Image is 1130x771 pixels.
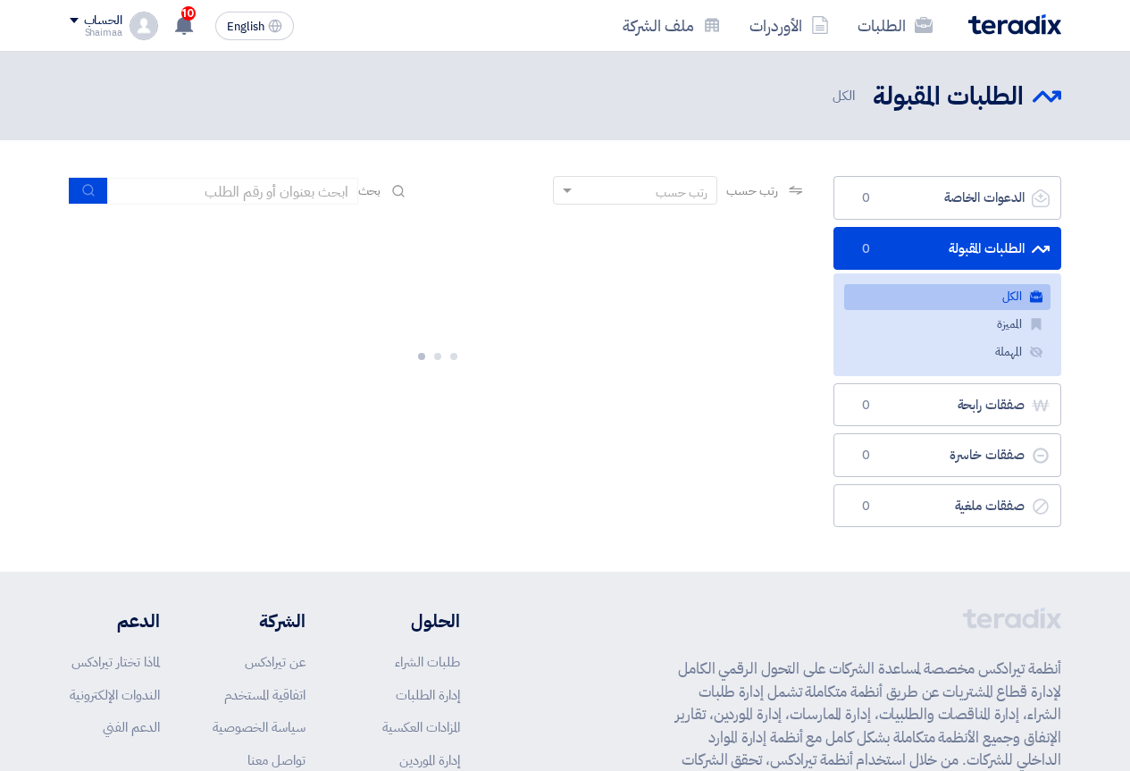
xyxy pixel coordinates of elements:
[833,176,1061,220] a: الدعوات الخاصة0
[856,397,877,415] span: 0
[213,717,306,737] a: سياسة الخصوصية
[735,4,843,46] a: الأوردرات
[213,608,306,634] li: الشركة
[215,12,294,40] button: English
[70,28,122,38] div: Shaimaa
[84,13,122,29] div: الحساب
[843,4,947,46] a: الطلبات
[70,608,160,634] li: الدعم
[108,178,358,205] input: ابحث بعنوان أو رقم الطلب
[70,685,160,705] a: الندوات الإلكترونية
[227,21,264,33] span: English
[844,339,1050,365] a: المهملة
[844,284,1050,310] a: الكل
[103,717,160,737] a: الدعم الفني
[833,484,1061,528] a: صفقات ملغية0
[726,181,777,200] span: رتب حسب
[247,750,306,770] a: تواصل معنا
[856,189,877,207] span: 0
[71,652,160,672] a: لماذا تختار تيرادكس
[224,685,306,705] a: اتفاقية المستخدم
[130,12,158,40] img: profile_test.png
[359,608,460,634] li: الحلول
[833,86,858,106] span: الكل
[396,685,460,705] a: إدارة الطلبات
[968,14,1061,35] img: Teradix logo
[399,750,460,770] a: إدارة الموردين
[358,181,381,200] span: بحث
[873,80,1024,114] h2: الطلبات المقبولة
[395,652,460,672] a: طلبات الشراء
[382,717,460,737] a: المزادات العكسية
[833,433,1061,477] a: صفقات خاسرة0
[833,227,1061,271] a: الطلبات المقبولة0
[856,498,877,515] span: 0
[245,652,306,672] a: عن تيرادكس
[656,183,707,202] div: رتب حسب
[856,240,877,258] span: 0
[833,383,1061,427] a: صفقات رابحة0
[608,4,735,46] a: ملف الشركة
[844,312,1050,338] a: المميزة
[856,447,877,465] span: 0
[181,6,196,21] span: 10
